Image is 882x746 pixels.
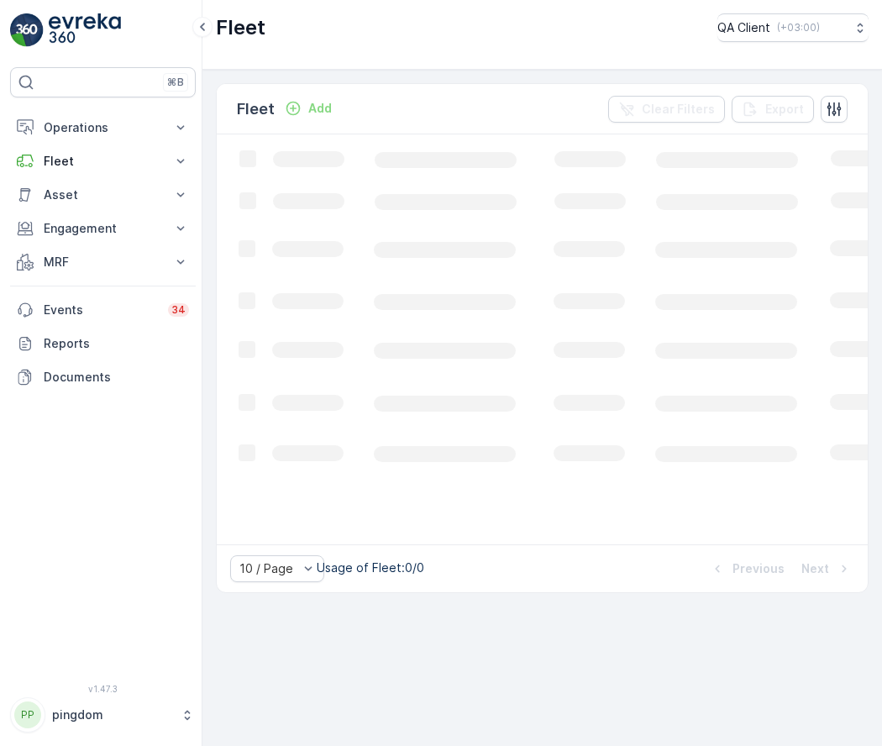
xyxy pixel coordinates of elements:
[216,14,265,41] p: Fleet
[10,360,196,394] a: Documents
[800,559,854,579] button: Next
[10,111,196,144] button: Operations
[732,560,785,577] p: Previous
[44,302,158,318] p: Events
[717,19,770,36] p: QA Client
[44,369,189,386] p: Documents
[44,119,162,136] p: Operations
[10,293,196,327] a: Events34
[732,96,814,123] button: Export
[14,701,41,728] div: PP
[44,186,162,203] p: Asset
[10,327,196,360] a: Reports
[717,13,869,42] button: QA Client(+03:00)
[707,559,786,579] button: Previous
[801,560,829,577] p: Next
[10,684,196,694] span: v 1.47.3
[608,96,725,123] button: Clear Filters
[765,101,804,118] p: Export
[10,13,44,47] img: logo
[278,98,339,118] button: Add
[237,97,275,121] p: Fleet
[317,559,424,576] p: Usage of Fleet : 0/0
[49,13,121,47] img: logo_light-DOdMpM7g.png
[167,76,184,89] p: ⌘B
[44,153,162,170] p: Fleet
[642,101,715,118] p: Clear Filters
[44,335,189,352] p: Reports
[10,245,196,279] button: MRF
[10,178,196,212] button: Asset
[171,303,186,317] p: 34
[10,212,196,245] button: Engagement
[10,144,196,178] button: Fleet
[10,697,196,733] button: PPpingdom
[308,100,332,117] p: Add
[44,220,162,237] p: Engagement
[777,21,820,34] p: ( +03:00 )
[52,707,172,723] p: pingdom
[44,254,162,271] p: MRF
